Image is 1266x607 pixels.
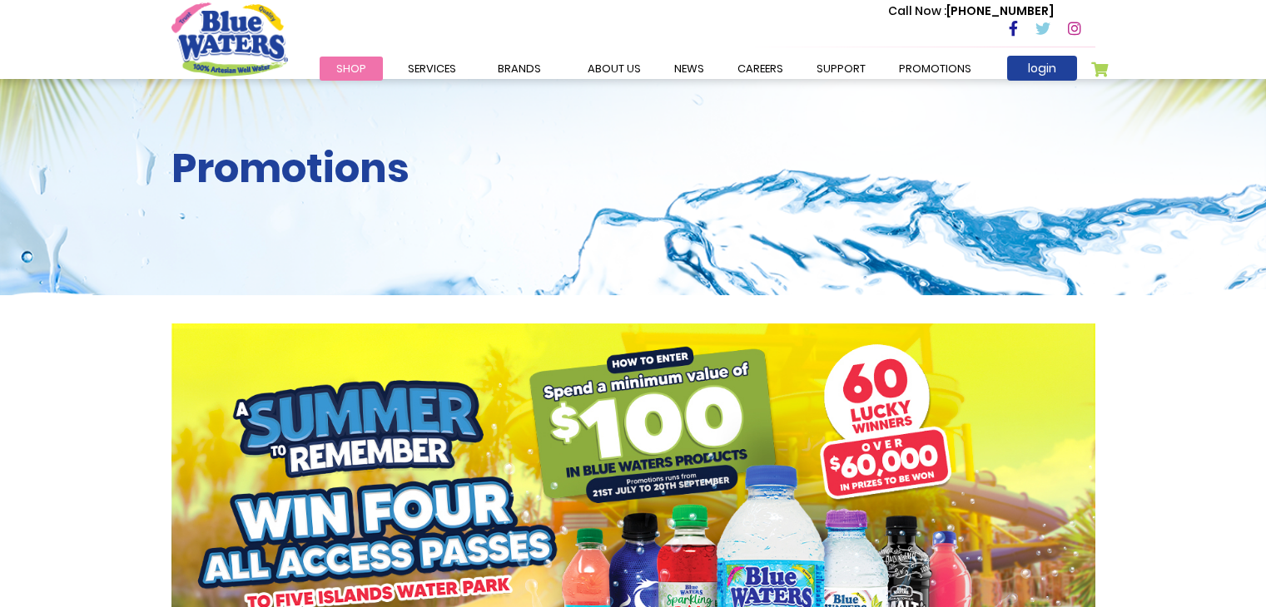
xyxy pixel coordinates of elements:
[171,145,1095,193] h2: Promotions
[658,57,721,81] a: News
[888,2,946,19] span: Call Now :
[888,2,1054,20] p: [PHONE_NUMBER]
[408,61,456,76] span: Services
[571,57,658,81] a: about us
[882,57,988,81] a: Promotions
[171,2,288,76] a: store logo
[800,57,882,81] a: support
[498,61,541,76] span: Brands
[721,57,800,81] a: careers
[336,61,366,76] span: Shop
[1007,56,1077,81] a: login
